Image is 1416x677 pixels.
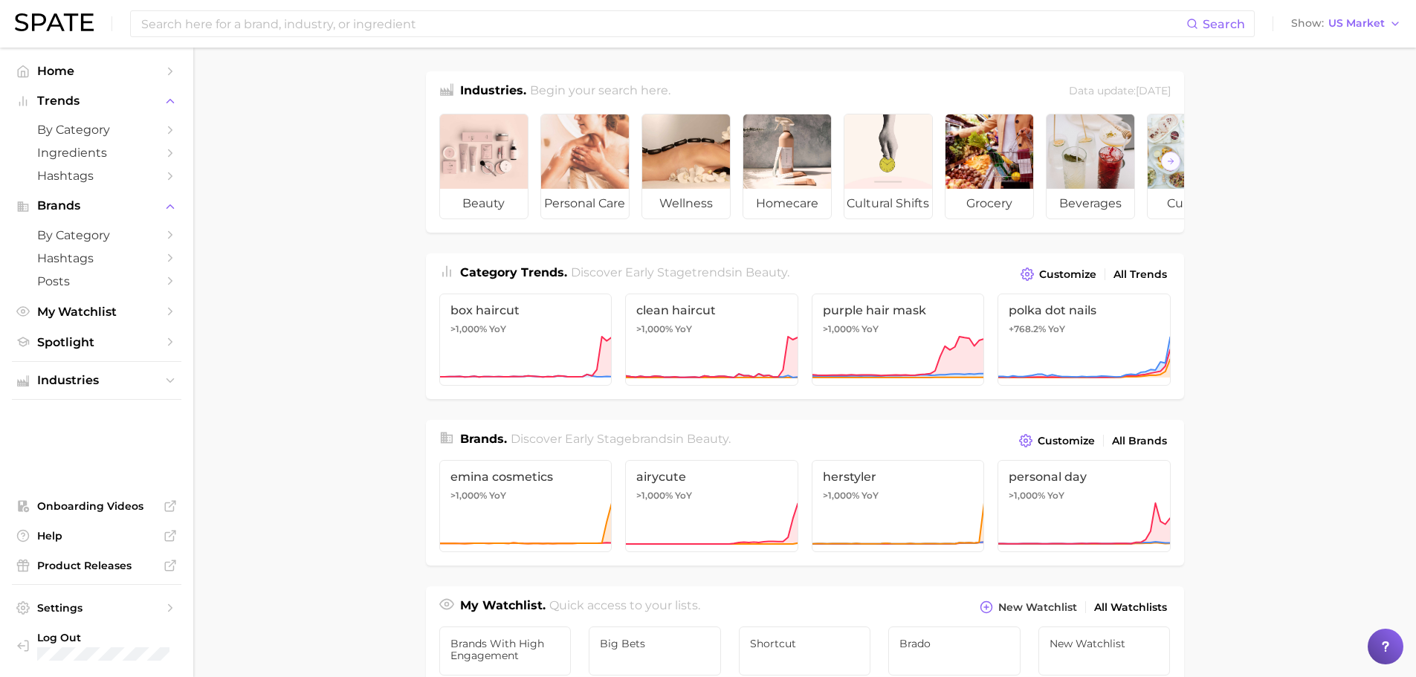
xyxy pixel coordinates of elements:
span: polka dot nails [1009,303,1160,317]
span: New Watchlist [998,601,1077,614]
span: >1,000% [823,490,859,501]
span: >1,000% [1009,490,1045,501]
a: Ingredients [12,141,181,164]
span: Ingredients [37,146,156,160]
a: Help [12,525,181,547]
span: Product Releases [37,559,156,572]
span: Brands . [460,432,507,446]
img: SPATE [15,13,94,31]
a: Hashtags [12,164,181,187]
span: All Trends [1113,268,1167,281]
span: +768.2% [1009,323,1046,334]
a: My Watchlist [12,300,181,323]
a: Brands with High Engagement [439,626,572,676]
span: >1,000% [450,490,487,501]
span: Brands with High Engagement [450,638,560,661]
a: wellness [641,114,731,219]
span: Customize [1038,435,1095,447]
span: All Watchlists [1094,601,1167,614]
a: All Brands [1108,431,1171,451]
a: Product Releases [12,554,181,577]
a: All Watchlists [1090,597,1171,618]
span: Search [1203,17,1245,31]
span: Discover Early Stage trends in . [571,265,789,279]
a: beverages [1046,114,1135,219]
button: ShowUS Market [1287,14,1405,33]
a: culinary [1147,114,1236,219]
a: beauty [439,114,528,219]
a: Shortcut [739,626,871,676]
span: clean haircut [636,303,787,317]
span: Log Out [37,631,169,644]
span: YoY [861,323,879,335]
a: Onboarding Videos [12,495,181,517]
span: Hashtags [37,251,156,265]
span: by Category [37,123,156,137]
a: Spotlight [12,331,181,354]
span: personal care [541,189,629,218]
span: airycute [636,470,787,484]
span: Shortcut [750,638,860,650]
span: Posts [37,274,156,288]
h1: My Watchlist. [460,597,546,618]
a: homecare [743,114,832,219]
span: herstyler [823,470,974,484]
span: by Category [37,228,156,242]
span: purple hair mask [823,303,974,317]
a: grocery [945,114,1034,219]
a: personal care [540,114,630,219]
span: beverages [1047,189,1134,218]
span: Discover Early Stage brands in . [511,432,731,446]
span: YoY [675,490,692,502]
span: >1,000% [823,323,859,334]
a: All Trends [1110,265,1171,285]
h2: Begin your search here. [530,82,670,102]
span: All Brands [1112,435,1167,447]
a: Big Bets [589,626,721,676]
input: Search here for a brand, industry, or ingredient [140,11,1186,36]
a: purple hair mask>1,000% YoY [812,294,985,386]
a: clean haircut>1,000% YoY [625,294,798,386]
span: >1,000% [636,490,673,501]
a: airycute>1,000% YoY [625,460,798,552]
a: polka dot nails+768.2% YoY [998,294,1171,386]
span: box haircut [450,303,601,317]
span: Industries [37,374,156,387]
span: YoY [489,323,506,335]
a: box haircut>1,000% YoY [439,294,612,386]
a: personal day>1,000% YoY [998,460,1171,552]
span: Customize [1039,268,1096,281]
span: Help [37,529,156,542]
a: Home [12,59,181,82]
span: Brands [37,199,156,213]
span: beauty [687,432,728,446]
div: Data update: [DATE] [1069,82,1171,102]
span: US Market [1328,19,1385,27]
a: Settings [12,597,181,619]
span: YoY [861,490,879,502]
a: Brado [888,626,1021,676]
span: beauty [746,265,787,279]
span: culinary [1148,189,1235,218]
span: Category Trends . [460,265,567,279]
button: Brands [12,195,181,217]
button: New Watchlist [976,597,1080,618]
a: Log out. Currently logged in with e-mail mturne02@kenvue.com. [12,626,181,665]
span: Onboarding Videos [37,499,156,513]
span: My Watchlist [37,305,156,319]
span: Hashtags [37,169,156,183]
span: personal day [1009,470,1160,484]
button: Industries [12,369,181,392]
span: New Watchlist [1050,638,1160,650]
span: YoY [1047,490,1064,502]
a: by Category [12,224,181,247]
a: herstyler>1,000% YoY [812,460,985,552]
span: YoY [1048,323,1065,335]
span: Brado [899,638,1009,650]
span: cultural shifts [844,189,932,218]
span: emina cosmetics [450,470,601,484]
h1: Industries. [460,82,526,102]
span: Spotlight [37,335,156,349]
span: >1,000% [450,323,487,334]
a: Hashtags [12,247,181,270]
